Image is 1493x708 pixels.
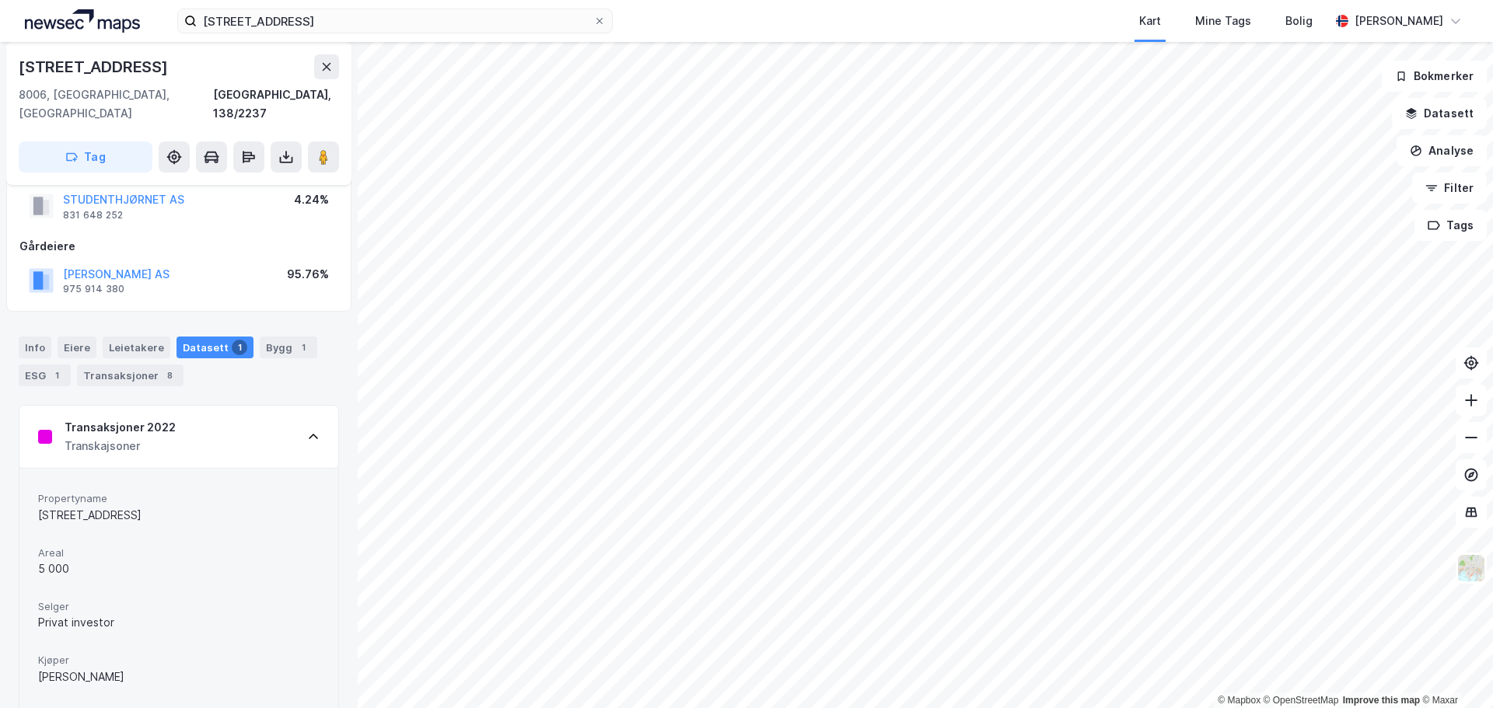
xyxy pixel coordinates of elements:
[213,85,339,123] div: [GEOGRAPHIC_DATA], 138/2237
[1355,12,1443,30] div: [PERSON_NAME]
[63,209,123,221] div: 831 648 252
[19,237,338,256] div: Gårdeiere
[287,265,329,284] div: 95.76%
[19,337,51,358] div: Info
[58,337,96,358] div: Eiere
[1397,135,1487,166] button: Analyse
[19,85,213,123] div: 8006, [GEOGRAPHIC_DATA], [GEOGRAPHIC_DATA]
[38,613,320,632] div: Privat investor
[38,668,320,686] div: [PERSON_NAME]
[19,54,171,79] div: [STREET_ADDRESS]
[77,364,184,386] div: Transaksjoner
[65,437,176,455] div: Transkajsoner
[232,340,247,355] div: 1
[197,9,593,33] input: Søk på adresse, matrikkel, gårdeiere, leietakere eller personer
[25,9,140,33] img: logo.a4113a55bc3d86da70a041830d287a7e.svg
[1382,61,1487,92] button: Bokmerker
[49,368,65,383] div: 1
[177,337,253,358] div: Datasett
[38,654,320,667] span: Kjøper
[19,141,152,173] button: Tag
[103,337,170,358] div: Leietakere
[1456,553,1486,583] img: Z
[1415,633,1493,708] div: Kontrollprogram for chat
[1415,633,1493,708] iframe: Chat Widget
[1195,12,1251,30] div: Mine Tags
[38,546,320,560] span: Areal
[1218,695,1260,706] a: Mapbox
[294,190,329,209] div: 4.24%
[19,364,71,386] div: ESG
[295,340,311,355] div: 1
[1139,12,1161,30] div: Kart
[38,560,320,578] div: 5 000
[38,506,320,525] div: [STREET_ADDRESS]
[1392,98,1487,129] button: Datasett
[1412,173,1487,204] button: Filter
[260,337,317,358] div: Bygg
[38,600,320,613] span: Selger
[1343,695,1420,706] a: Improve this map
[65,418,176,437] div: Transaksjoner 2022
[1264,695,1339,706] a: OpenStreetMap
[1285,12,1313,30] div: Bolig
[162,368,177,383] div: 8
[38,492,320,505] span: Propertyname
[1414,210,1487,241] button: Tags
[63,283,124,295] div: 975 914 380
